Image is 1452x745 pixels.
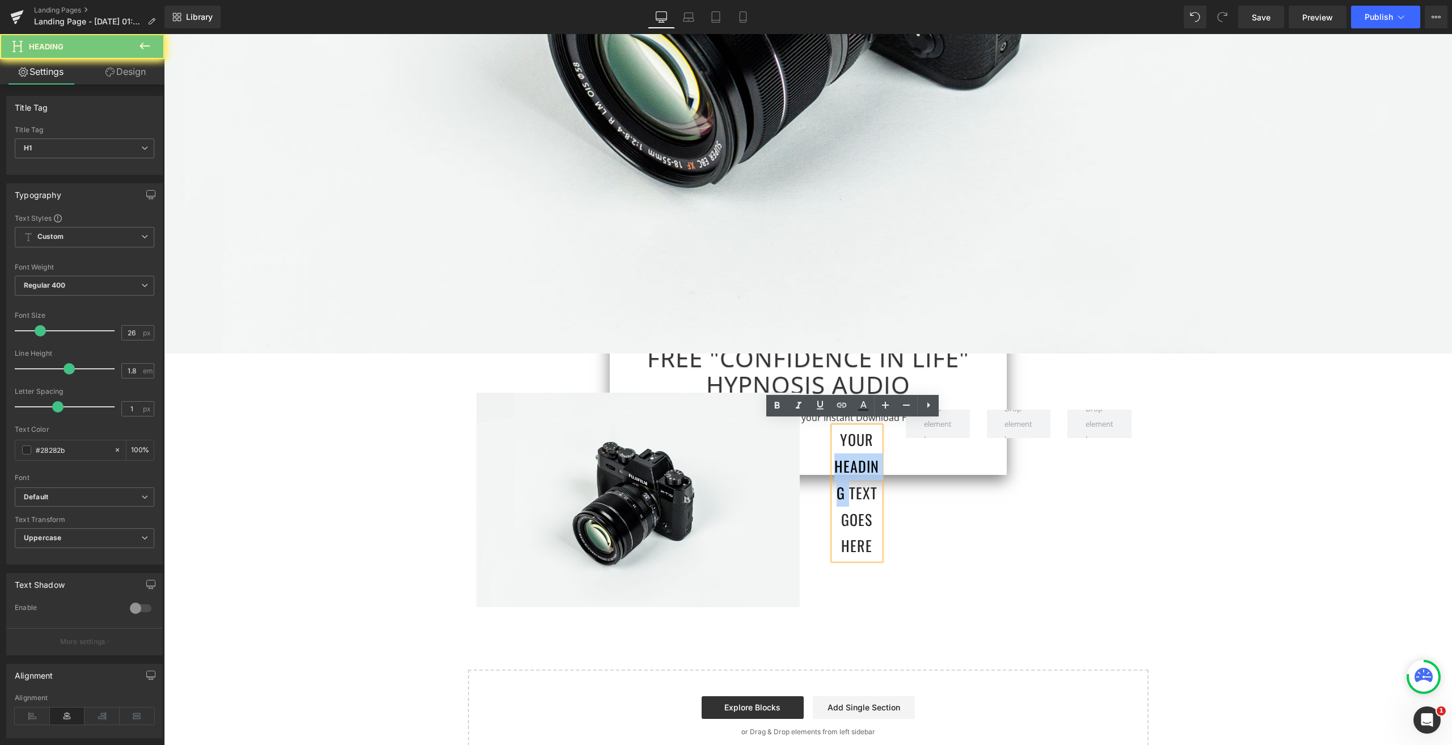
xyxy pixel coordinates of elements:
div: Alignment [15,694,154,702]
iframe: Intercom live chat [1413,706,1441,734]
div: Title Tag [15,126,154,134]
button: More [1425,6,1447,28]
span: Library [186,12,213,22]
p: More settings [60,637,105,647]
span: Save [1252,11,1270,23]
h1: Your heading text goes here [670,393,717,525]
span: em [143,367,153,374]
a: Desktop [648,6,675,28]
span: Publish [1365,12,1393,22]
div: Line Height [15,350,154,357]
button: More settings [7,628,162,655]
span: px [143,329,153,336]
button: Publish [1351,6,1420,28]
a: Tablet [702,6,729,28]
span: Preview [1302,11,1333,23]
input: Color [36,444,108,456]
div: Typography [15,184,61,200]
b: H1 [24,144,32,152]
a: Preview [1289,6,1347,28]
a: Add Single Section [649,662,751,685]
div: Text Color [15,426,154,433]
button: Redo [1211,6,1234,28]
b: Custom [37,232,64,242]
b: Uppercase [24,533,61,542]
span: Landing Page - [DATE] 01:16:05 [34,17,143,26]
div: Letter Spacing [15,388,154,395]
div: Text Shadow [15,574,65,590]
a: Laptop [675,6,702,28]
button: Undo [1184,6,1206,28]
div: % [126,440,154,460]
div: Text Transform [15,516,154,524]
i: Default [24,493,48,502]
div: Enable [15,603,119,615]
span: Heading [29,42,64,51]
iframe: To enrich screen reader interactions, please activate Accessibility in Grammarly extension settings [164,34,1452,745]
div: Text Styles [15,213,154,222]
a: Mobile [729,6,757,28]
div: Font [15,474,154,482]
div: Alignment [15,664,53,680]
span: 1 [1437,706,1446,715]
a: Landing Pages [34,6,164,15]
div: Title Tag [15,96,48,112]
a: Design [85,59,167,85]
a: New Library [164,6,221,28]
span: px [143,405,153,413]
p: or Drag & Drop elements from left sidebar [322,694,966,702]
a: Explore Blocks [538,662,640,685]
b: Regular 400 [24,281,66,289]
div: Font Size [15,312,154,319]
div: Font Weight [15,263,154,271]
